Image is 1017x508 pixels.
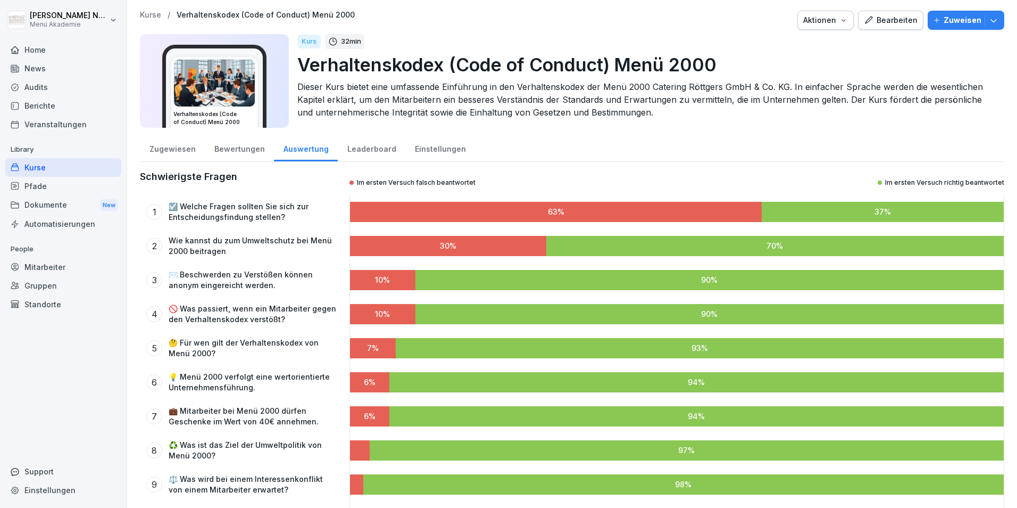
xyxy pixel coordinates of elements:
p: ♻️ Was ist das Ziel der Umweltpolitik von Menü 2000? [169,440,338,461]
div: Kurs [297,35,321,48]
div: 7 [146,408,162,424]
div: 4 [146,306,162,322]
p: Library [5,141,121,158]
p: People [5,241,121,258]
img: hh3kvobgi93e94d22i1c6810.png [174,60,255,106]
a: Automatisierungen [5,215,121,233]
a: News [5,59,121,78]
div: Bearbeiten [864,14,918,26]
div: Support [5,462,121,481]
div: 9 [146,477,162,493]
p: Wie kannst du zum Umweltschutz bei Menü 2000 beitragen [169,235,338,257]
h3: Verhaltenskodex (Code of Conduct) Menü 2000 [173,110,255,126]
a: Berichte [5,96,121,115]
p: ⚖️ Was wird bei einem Interessenkonflikt von einem Mitarbeiter erwartet? [169,474,338,495]
a: Einstellungen [5,481,121,499]
div: 1 [146,204,162,220]
a: Zugewiesen [140,134,205,161]
div: 5 [146,340,162,356]
a: Pfade [5,177,121,195]
a: Verhaltenskodex (Code of Conduct) Menü 2000 [177,11,355,20]
a: Audits [5,78,121,96]
div: 2 [146,238,162,254]
div: 6 [146,374,162,390]
button: Zuweisen [928,11,1004,30]
p: Im ersten Versuch richtig beantwortet [885,178,1004,187]
a: Kurse [140,11,161,20]
h2: Schwierigste Fragen [140,170,237,183]
a: Kurse [5,158,121,177]
a: Mitarbeiter [5,258,121,276]
p: Dieser Kurs bietet eine umfassende Einführung in den Verhaltenskodex der Menü 2000 Catering Röttg... [297,80,996,119]
a: Einstellungen [405,134,475,161]
p: Zuweisen [944,14,981,26]
a: Veranstaltungen [5,115,121,134]
p: 💼 Mitarbeiter bei Menü 2000 dürfen Geschenke im Wert von 40€ annehmen. [169,406,338,427]
a: Leaderboard [338,134,405,161]
a: Bewertungen [205,134,274,161]
p: 💡 Menü 2000 verfolgt eine wertorientierte Unternehmensführung. [169,372,338,393]
p: [PERSON_NAME] Nee [30,11,107,20]
div: New [100,199,118,211]
a: Gruppen [5,276,121,295]
div: Aktionen [803,14,848,26]
a: DokumenteNew [5,195,121,215]
p: 🤔 Für wen gilt der Verhaltenskodex von Menü 2000? [169,338,338,359]
a: Standorte [5,295,121,314]
div: 3 [146,272,162,288]
a: Auswertung [274,134,338,161]
button: Aktionen [797,11,854,30]
p: Menü Akademie [30,21,107,28]
p: ✉️ Beschwerden zu Verstößen können anonym eingereicht werden. [169,269,338,291]
div: Dokumente [5,195,121,215]
div: 8 [146,443,162,458]
p: / [168,11,170,20]
a: Home [5,40,121,59]
p: Verhaltenskodex (Code of Conduct) Menü 2000 [297,51,996,78]
p: 🚫 Was passiert, wenn ein Mitarbeiter gegen den Verhaltenskodex verstößt? [169,304,338,325]
p: Im ersten Versuch falsch beantwortet [357,178,476,187]
p: 32 min [341,36,361,47]
p: ☑️ Welche Fragen sollten Sie sich zur Entscheidungsfindung stellen? [169,201,338,223]
button: Bearbeiten [858,11,923,30]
